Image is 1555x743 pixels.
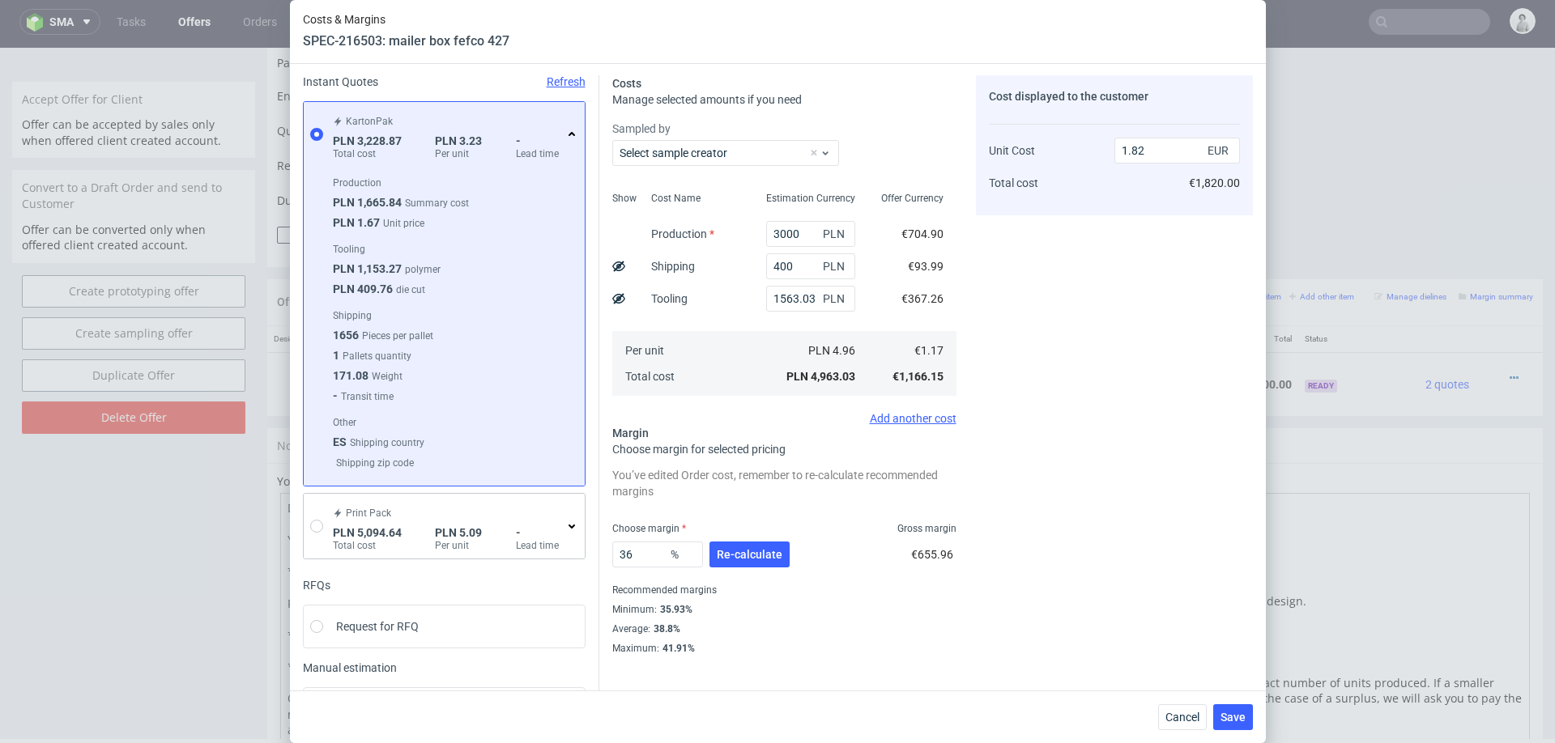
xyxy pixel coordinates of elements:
[359,330,433,342] label: Pieces per pallet
[333,282,393,295] span: PLN 409.76
[336,618,419,635] span: Request for RFQ
[333,369,369,382] span: 171.08
[1158,704,1207,730] button: Cancel
[432,426,489,441] a: markdown
[766,221,855,247] input: 0.00
[1165,711,1199,723] span: Cancel
[435,539,482,552] label: Per unit
[766,192,855,205] span: Estimation Currency
[333,539,402,552] label: Total cost
[1221,711,1246,723] span: Save
[277,38,519,70] td: Enable flexible payments
[808,344,855,357] span: PLN 4.96
[516,147,559,160] label: Lead time
[12,122,255,173] div: Convert to a Draft Order and send to Customer
[1083,304,1191,368] td: €0.00
[420,43,432,56] img: Hokodo
[1213,704,1253,730] button: Save
[277,179,495,196] button: Force CRM resync
[1083,278,1191,305] th: Dependencies
[1204,139,1237,162] span: EUR
[612,77,641,90] span: Costs
[303,75,586,88] div: Instant Quotes
[1191,304,1298,368] td: €1,000.00
[901,292,944,305] span: €367.26
[333,196,402,209] span: PLN 1,665.84
[547,75,586,88] span: Refresh
[820,255,852,278] span: PLN
[442,278,530,305] th: ID
[612,541,703,567] input: 0.00
[333,349,339,362] span: 1
[435,526,482,539] span: PLN 5.09
[303,13,509,26] span: Costs & Margins
[833,304,898,368] td: 1000
[1003,244,1078,253] small: Add PIM line item
[333,457,414,469] label: Shipping zip code
[612,93,802,106] span: Manage selected amounts if you need
[651,227,714,240] label: Production
[881,192,944,205] span: Offer Currency
[898,304,974,368] td: €1.00
[435,147,482,160] label: Per unit
[620,146,727,159] label: Select sample creator
[1289,244,1354,253] small: Add other item
[659,642,695,655] div: 41.91%
[535,142,871,164] input: Only numbers
[820,223,852,245] span: PLN
[612,464,956,503] div: You’ve edited Order cost, remember to re-calculate recommended margins
[766,286,855,312] input: 0.00
[402,197,469,209] label: Summary cost
[449,330,488,343] strong: 770747
[786,370,855,383] span: PLN 4,963.03
[974,304,1082,368] td: €1,000.00
[22,270,245,302] a: Create sampling offer
[267,278,442,305] th: Design
[1374,244,1446,253] small: Manage dielines
[717,549,782,560] span: Re-calculate
[339,350,411,362] label: Pallets quantity
[612,523,686,534] label: Choose margin
[820,287,852,310] span: PLN
[833,278,898,305] th: Quant.
[667,543,700,566] span: %
[569,348,603,359] a: CBMB-1
[277,108,519,139] td: Reorder
[22,69,245,100] p: Offer can be accepted by sales only when offered client created account.
[22,174,245,206] p: Offer can be converted only when offered client created account.
[625,344,664,357] span: Per unit
[989,144,1035,157] span: Unit Cost
[1459,244,1533,253] small: Margin summary
[612,639,956,655] div: Maximum :
[346,507,391,520] span: Print Pack
[333,147,402,160] label: Total cost
[333,216,380,229] span: PLN 1.67
[516,526,559,539] span: -
[22,354,245,386] input: Delete Offer
[989,176,1038,189] span: Total cost
[12,34,255,70] div: Accept Offer for Client
[530,278,833,305] th: Name
[536,348,603,359] span: Source:
[1193,244,1281,253] small: Add custom line item
[516,539,559,552] label: Lead time
[898,278,974,305] th: Unit Price
[908,260,944,273] span: €93.99
[1189,176,1240,189] span: €1,820.00
[523,3,883,26] button: Single payment (default)
[1191,278,1298,305] th: Total
[989,90,1148,103] span: Cost displayed to the customer
[612,600,956,619] div: Minimum :
[641,315,700,328] span: SPEC- 216503
[897,522,956,535] span: Gross margin
[625,370,675,383] span: Total cost
[333,389,338,402] span: -
[435,134,482,147] span: PLN 3.23
[303,32,509,50] header: SPEC-216503: mailer box fefco 427
[369,371,403,382] label: Weight
[333,329,359,342] span: 1656
[1298,278,1380,305] th: Status
[283,316,364,357] img: ico-item-custom-a8f9c3db6a5631ce2f509e228e8b95abde266dc4376634de7b166047de09ff05.png
[277,139,519,177] td: Duplicate of (Offer ID)
[795,179,883,196] input: Save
